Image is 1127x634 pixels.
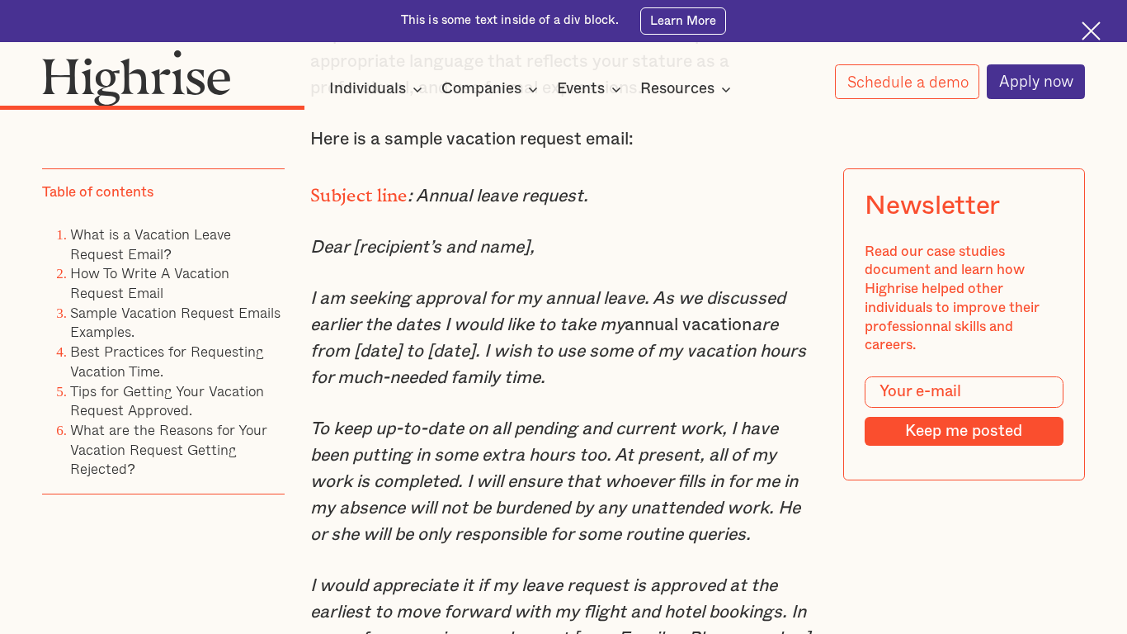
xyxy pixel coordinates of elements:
em: are from [date] to [date]. I wish to use some of my vacation hours for much-needed family time. [310,316,806,386]
div: This is some text inside of a div block. [401,12,620,29]
em: Dear [recipient’s and name], [310,239,535,256]
em: I am seeking approval for my annual leave. As we discussed earlier the dates I would like to take my [310,290,785,334]
p: annual vacation [310,286,817,391]
div: Resources [640,79,736,99]
a: How To Write A Vacation Request Email [70,263,229,305]
div: Newsletter [865,192,1000,222]
img: Cross icon [1082,21,1101,40]
div: Resources [640,79,714,99]
img: Highrise logo [42,50,230,106]
input: Keep me posted [865,417,1063,447]
a: Sample Vacation Request Emails Examples. [70,301,281,343]
form: Modal Form [865,376,1063,447]
div: Companies [441,79,543,99]
div: Table of contents [42,184,153,203]
a: Tips for Getting Your Vacation Request Approved. [70,380,264,422]
div: Companies [441,79,521,99]
p: Here is a sample vacation request email: [310,126,817,153]
em: : Annual leave request. [408,187,588,205]
a: Best Practices for Requesting Vacation Time. [70,341,264,383]
div: Read our case studies document and learn how Highrise helped other individuals to improve their p... [865,243,1063,355]
strong: Subject line [310,185,408,196]
a: Learn More [640,7,726,35]
a: Schedule a demo [835,64,980,99]
div: Events [557,79,626,99]
input: Your e-mail [865,376,1063,408]
div: Individuals [329,79,406,99]
a: What is a Vacation Leave Request Email? [70,223,231,265]
em: To keep up-to-date on all pending and current work, I have been putting in some extra hours too. ... [310,420,800,543]
div: Events [557,79,605,99]
a: Apply now [987,64,1085,99]
div: Individuals [329,79,427,99]
a: What are the Reasons for Your Vacation Request Getting Rejected? [70,419,267,480]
